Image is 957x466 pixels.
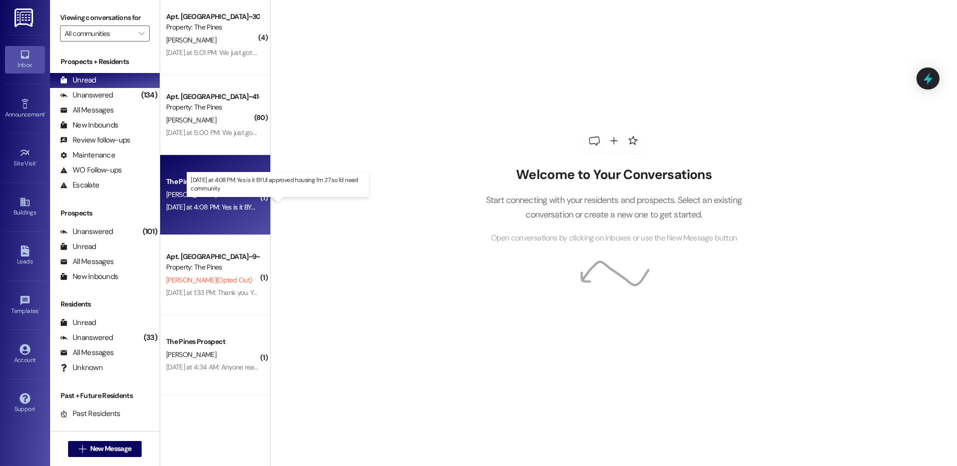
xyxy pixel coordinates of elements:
[139,29,144,37] i: 
[166,190,216,199] span: [PERSON_NAME]
[60,165,122,175] div: WO Follow-ups
[50,208,160,218] div: Prospects
[491,232,737,244] span: Open conversations by clicking on inboxes or use the New Message button
[166,350,216,359] span: [PERSON_NAME]
[60,241,96,252] div: Unread
[166,275,252,284] span: [PERSON_NAME] (Opted Out)
[166,11,259,22] div: Apt. [GEOGRAPHIC_DATA]~30~B, 1 The Pines (Men's) South
[60,120,118,130] div: New Inbounds
[60,423,128,434] div: Future Residents
[68,441,142,457] button: New Message
[60,150,115,160] div: Maintenance
[60,10,150,25] label: Viewing conversations for
[470,193,757,221] p: Start connecting with your residents and prospects. Select an existing conversation or create a n...
[60,332,113,343] div: Unanswered
[166,22,259,32] div: Property: The Pines
[166,128,712,137] div: [DATE] at 5:00 PM: We just got notified by the city that they will be shutting off the water [DAT...
[60,75,96,85] div: Unread
[5,46,45,73] a: Inbox
[60,226,113,237] div: Unanswered
[5,242,45,269] a: Leads
[90,443,131,454] span: New Message
[60,135,130,145] div: Review follow-ups
[60,347,114,358] div: All Messages
[139,87,160,103] div: (134)
[5,341,45,368] a: Account
[166,262,259,272] div: Property: The Pines
[140,224,160,239] div: (101)
[166,48,709,57] div: [DATE] at 5:01 PM: We just got notified by the city that they will be shutting off the water [DAT...
[191,176,365,193] p: [DATE] at 4:08 PM: Yes is it BYUI approved housing I'm 27 so I'd need community
[15,8,35,27] img: ResiDesk Logo
[36,158,38,165] span: •
[166,202,396,211] div: [DATE] at 4:08 PM: Yes is it BYUI approved housing I'm 27 so I'd need community
[166,102,259,112] div: Property: The Pines
[60,271,118,282] div: New Inbounds
[60,362,103,373] div: Unknown
[45,109,46,116] span: •
[60,105,114,115] div: All Messages
[60,408,121,419] div: Past Residents
[65,25,134,41] input: All communities
[50,299,160,309] div: Residents
[39,306,40,313] span: •
[470,167,757,183] h2: Welcome to Your Conversations
[5,390,45,417] a: Support
[5,292,45,319] a: Templates •
[166,115,216,124] span: [PERSON_NAME]
[166,336,259,347] div: The Pines Prospect
[5,193,45,220] a: Buildings
[166,176,259,187] div: The Pines Prospect
[50,56,160,67] div: Prospects + Residents
[166,288,665,297] div: [DATE] at 1:33 PM: Thank you. You will no longer receive texts from this thread. Please reply wit...
[60,317,96,328] div: Unread
[166,35,216,44] span: [PERSON_NAME]
[166,362,351,371] div: [DATE] at 4:34 AM: Anyone reach out to you about my contract?
[141,330,160,345] div: (33)
[60,256,114,267] div: All Messages
[5,144,45,171] a: Site Visit •
[166,251,259,262] div: Apt. [GEOGRAPHIC_DATA]~9~C, 1 The Pines (Women's) North
[60,90,113,100] div: Unanswered
[166,91,259,102] div: Apt. [GEOGRAPHIC_DATA]~41~D, 1 The Pines (Men's) South
[60,180,99,190] div: Escalate
[79,445,86,453] i: 
[50,390,160,401] div: Past + Future Residents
